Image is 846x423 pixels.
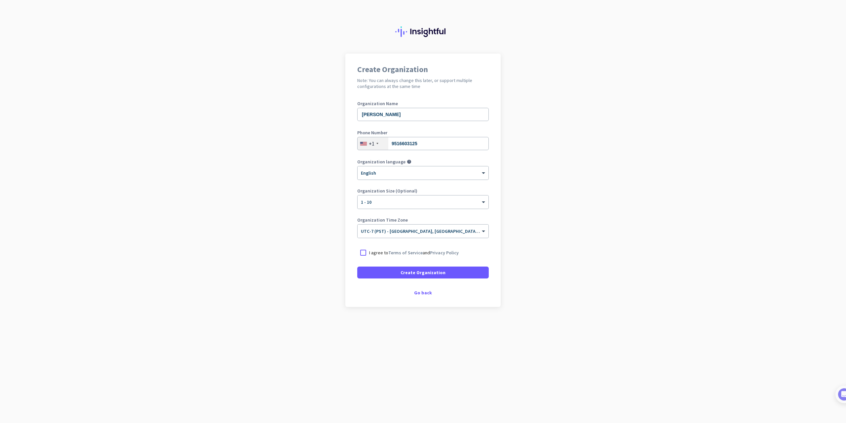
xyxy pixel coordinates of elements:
label: Organization Size (Optional) [357,189,489,193]
span: Create Organization [401,269,445,276]
a: Terms of Service [388,250,423,256]
div: Go back [357,290,489,295]
input: What is the name of your organization? [357,108,489,121]
label: Organization language [357,159,405,164]
h2: Note: You can always change this later, or support multiple configurations at the same time [357,77,489,89]
a: Privacy Policy [430,250,459,256]
img: Insightful [395,26,451,37]
button: Create Organization [357,267,489,278]
h1: Create Organization [357,65,489,73]
label: Phone Number [357,130,489,135]
input: 201-555-0123 [357,137,489,150]
label: Organization Name [357,101,489,106]
div: +1 [369,140,374,147]
label: Organization Time Zone [357,218,489,222]
p: I agree to and [369,249,459,256]
i: help [407,159,411,164]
